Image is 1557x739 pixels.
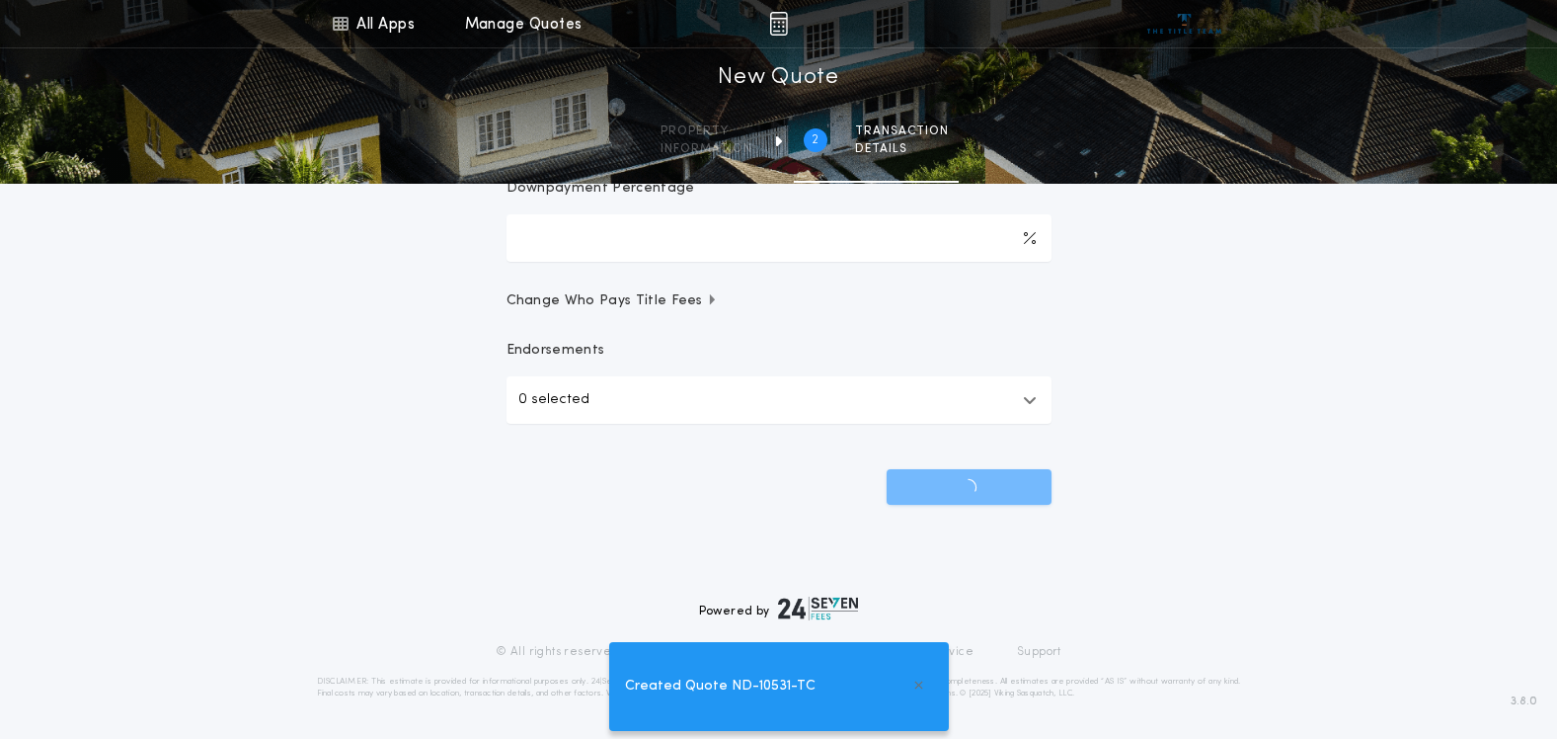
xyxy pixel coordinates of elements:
img: logo [778,597,859,620]
h2: 2 [812,132,818,148]
img: img [769,12,788,36]
button: 0 selected [506,376,1051,424]
span: information [661,141,752,157]
h1: New Quote [718,62,838,94]
span: Property [661,123,752,139]
input: Downpayment Percentage [506,214,1051,262]
span: details [855,141,949,157]
div: Powered by [699,597,859,620]
p: Endorsements [506,341,1051,361]
p: 0 selected [518,388,589,412]
img: vs-icon [1147,14,1221,34]
span: Transaction [855,123,949,139]
span: Change Who Pays Title Fees [506,291,719,311]
span: Created Quote ND-10531-TC [625,676,816,698]
p: Downpayment Percentage [506,179,695,199]
button: Change Who Pays Title Fees [506,291,1051,311]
